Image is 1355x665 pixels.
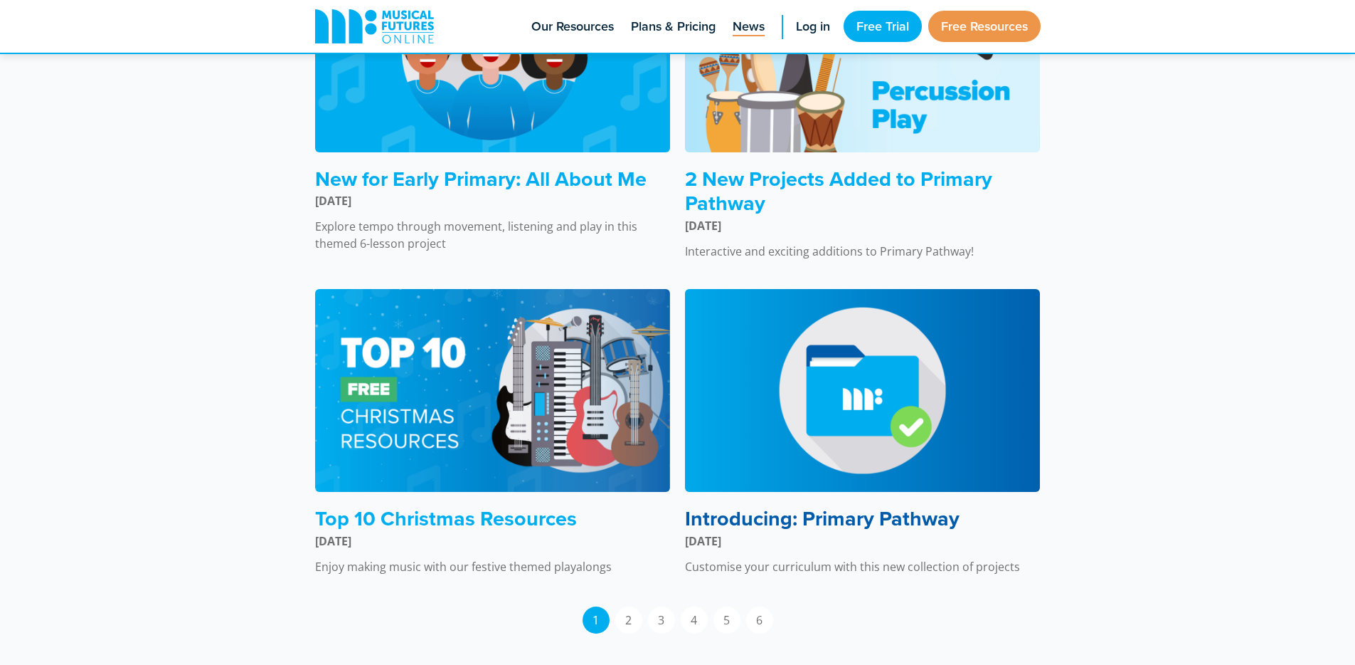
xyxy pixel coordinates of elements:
span: 1 [583,607,610,634]
p: [DATE] [315,533,671,550]
h3: New for Early Primary: All About Me [315,167,671,192]
a: 2 [615,607,642,634]
h3: 2 New Projects Added to Primary Pathway [685,167,1041,216]
a: 4 [681,607,708,634]
p: [DATE] [315,192,671,209]
a: Free Resources [928,11,1041,42]
p: Customise your curriculum with this new collection of projects [685,558,1041,575]
h3: Introducing: Primary Pathway [685,506,1041,531]
p: Explore tempo through movement, listening and play in this themed 6-lesson project [315,218,671,252]
span: News [733,17,765,36]
a: Top 10 Christmas Resources [DATE] Enjoy making music with our festive themed playalongs [315,289,671,575]
p: Enjoy making music with our festive themed playalongs [315,558,671,575]
span: Our Resources [531,17,614,36]
p: [DATE] [685,533,1041,550]
h3: Top 10 Christmas Resources [315,506,671,531]
a: 5 [713,607,740,634]
a: Introducing: Primary Pathway [DATE] Customise your curriculum with this new collection of projects [685,289,1041,575]
span: Plans & Pricing [631,17,716,36]
p: Interactive and exciting additions to Primary Pathway! [685,243,1041,260]
a: 3 [648,607,675,634]
a: Free Trial [844,11,922,42]
a: 6 [746,607,773,634]
span: Log in [796,17,830,36]
p: [DATE] [685,217,1041,234]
